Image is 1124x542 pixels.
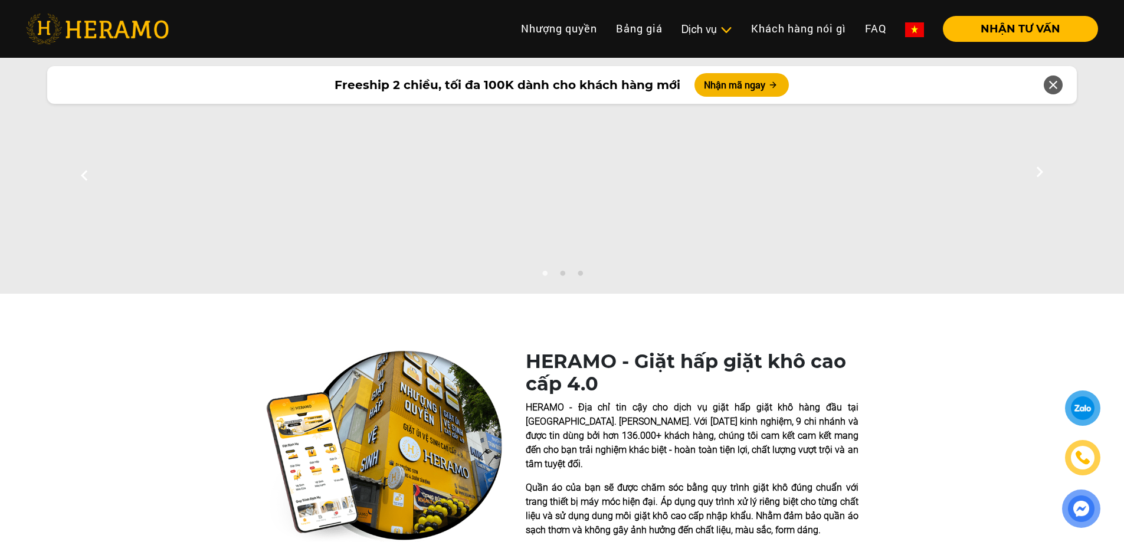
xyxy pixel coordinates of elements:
[526,350,858,396] h1: HERAMO - Giặt hấp giặt khô cao cấp 4.0
[539,270,550,282] button: 1
[26,14,169,44] img: heramo-logo.png
[335,76,680,94] span: Freeship 2 chiều, tối đa 100K dành cho khách hàng mới
[556,270,568,282] button: 2
[1074,449,1091,466] img: phone-icon
[933,24,1098,34] a: NHẬN TƯ VẤN
[607,16,672,41] a: Bảng giá
[512,16,607,41] a: Nhượng quyền
[905,22,924,37] img: vn-flag.png
[720,24,732,36] img: subToggleIcon
[1067,442,1099,474] a: phone-icon
[856,16,896,41] a: FAQ
[526,481,858,537] p: Quần áo của bạn sẽ được chăm sóc bằng quy trình giặt khô đúng chuẩn với trang thiết bị máy móc hi...
[574,270,586,282] button: 3
[681,21,732,37] div: Dịch vụ
[943,16,1098,42] button: NHẬN TƯ VẤN
[526,400,858,471] p: HERAMO - Địa chỉ tin cậy cho dịch vụ giặt hấp giặt khô hàng đầu tại [GEOGRAPHIC_DATA]. [PERSON_NA...
[742,16,856,41] a: Khách hàng nói gì
[694,73,789,97] button: Nhận mã ngay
